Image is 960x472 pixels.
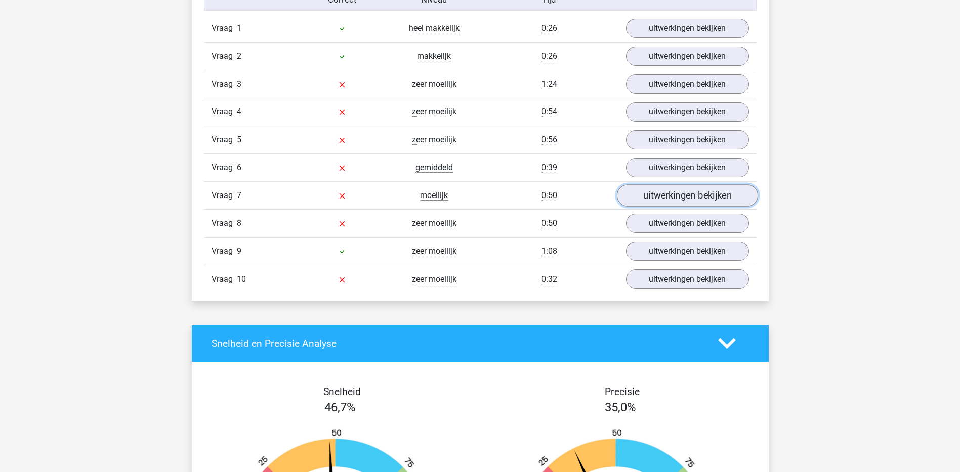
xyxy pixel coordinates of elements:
[212,106,237,118] span: Vraag
[212,245,237,257] span: Vraag
[420,190,448,201] span: moeilijk
[492,386,753,398] h4: Precisie
[212,386,473,398] h4: Snelheid
[626,158,749,177] a: uitwerkingen bekijken
[541,274,557,284] span: 0:32
[626,102,749,122] a: uitwerkingen bekijken
[237,163,241,172] span: 6
[412,79,456,89] span: zeer moeilijk
[324,400,356,414] span: 46,7%
[626,47,749,66] a: uitwerkingen bekijken
[237,79,241,89] span: 3
[412,274,456,284] span: zeer moeilijk
[541,51,557,61] span: 0:26
[237,23,241,33] span: 1
[626,19,749,38] a: uitwerkingen bekijken
[237,51,241,61] span: 2
[541,218,557,228] span: 0:50
[605,400,636,414] span: 35,0%
[212,162,237,174] span: Vraag
[237,274,246,284] span: 10
[616,185,758,207] a: uitwerkingen bekijken
[237,135,241,144] span: 5
[626,242,749,261] a: uitwerkingen bekijken
[541,246,557,256] span: 1:08
[541,163,557,173] span: 0:39
[417,51,451,61] span: makkelijk
[212,338,703,349] h4: Snelheid en Precisie Analyse
[212,50,237,62] span: Vraag
[626,269,749,289] a: uitwerkingen bekijken
[412,218,456,228] span: zeer moeilijk
[415,163,453,173] span: gemiddeld
[237,218,241,228] span: 8
[412,246,456,256] span: zeer moeilijk
[541,79,557,89] span: 1:24
[541,135,557,145] span: 0:56
[237,107,241,116] span: 4
[412,135,456,145] span: zeer moeilijk
[412,107,456,117] span: zeer moeilijk
[212,273,237,285] span: Vraag
[212,78,237,90] span: Vraag
[541,190,557,201] span: 0:50
[626,214,749,233] a: uitwerkingen bekijken
[541,23,557,33] span: 0:26
[212,189,237,202] span: Vraag
[212,22,237,34] span: Vraag
[212,134,237,146] span: Vraag
[626,74,749,94] a: uitwerkingen bekijken
[237,190,241,200] span: 7
[626,130,749,149] a: uitwerkingen bekijken
[237,246,241,256] span: 9
[409,23,460,33] span: heel makkelijk
[212,217,237,229] span: Vraag
[541,107,557,117] span: 0:54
